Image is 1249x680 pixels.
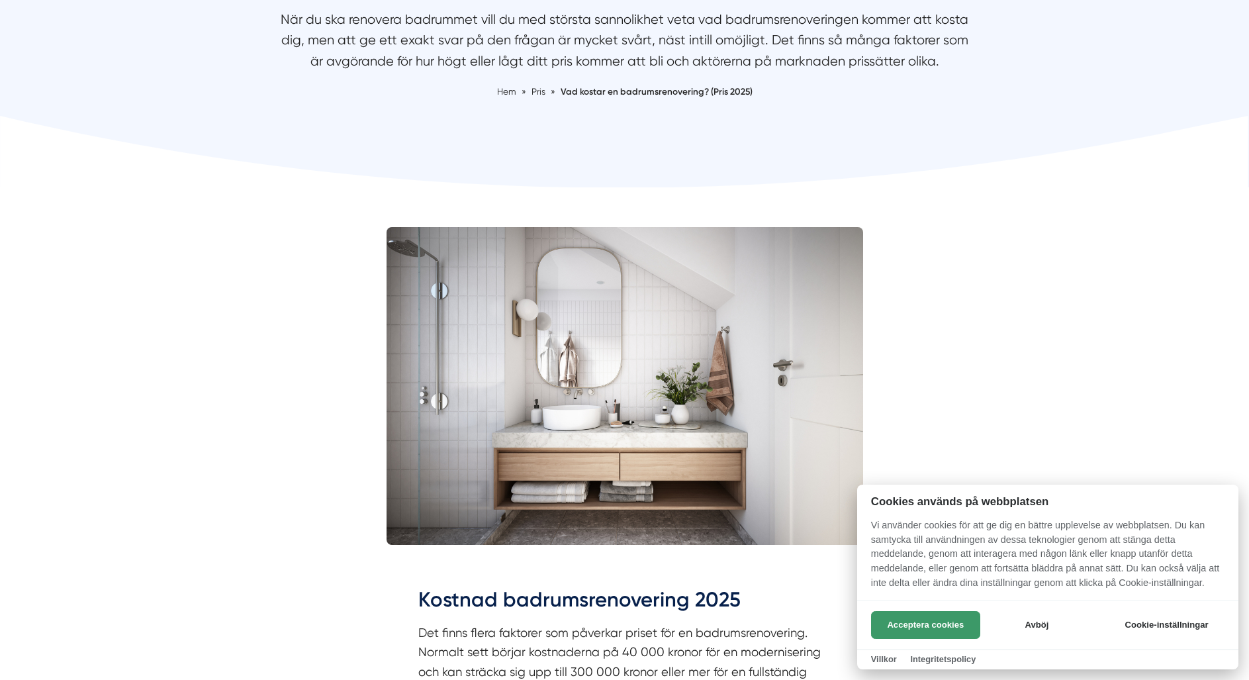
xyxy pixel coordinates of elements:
p: Vi använder cookies för att ge dig en bättre upplevelse av webbplatsen. Du kan samtycka till anvä... [857,518,1238,599]
button: Avböj [984,611,1089,639]
button: Acceptera cookies [871,611,980,639]
button: Cookie-inställningar [1109,611,1225,639]
a: Villkor [871,654,897,664]
h2: Cookies används på webbplatsen [857,495,1238,508]
a: Integritetspolicy [910,654,976,664]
